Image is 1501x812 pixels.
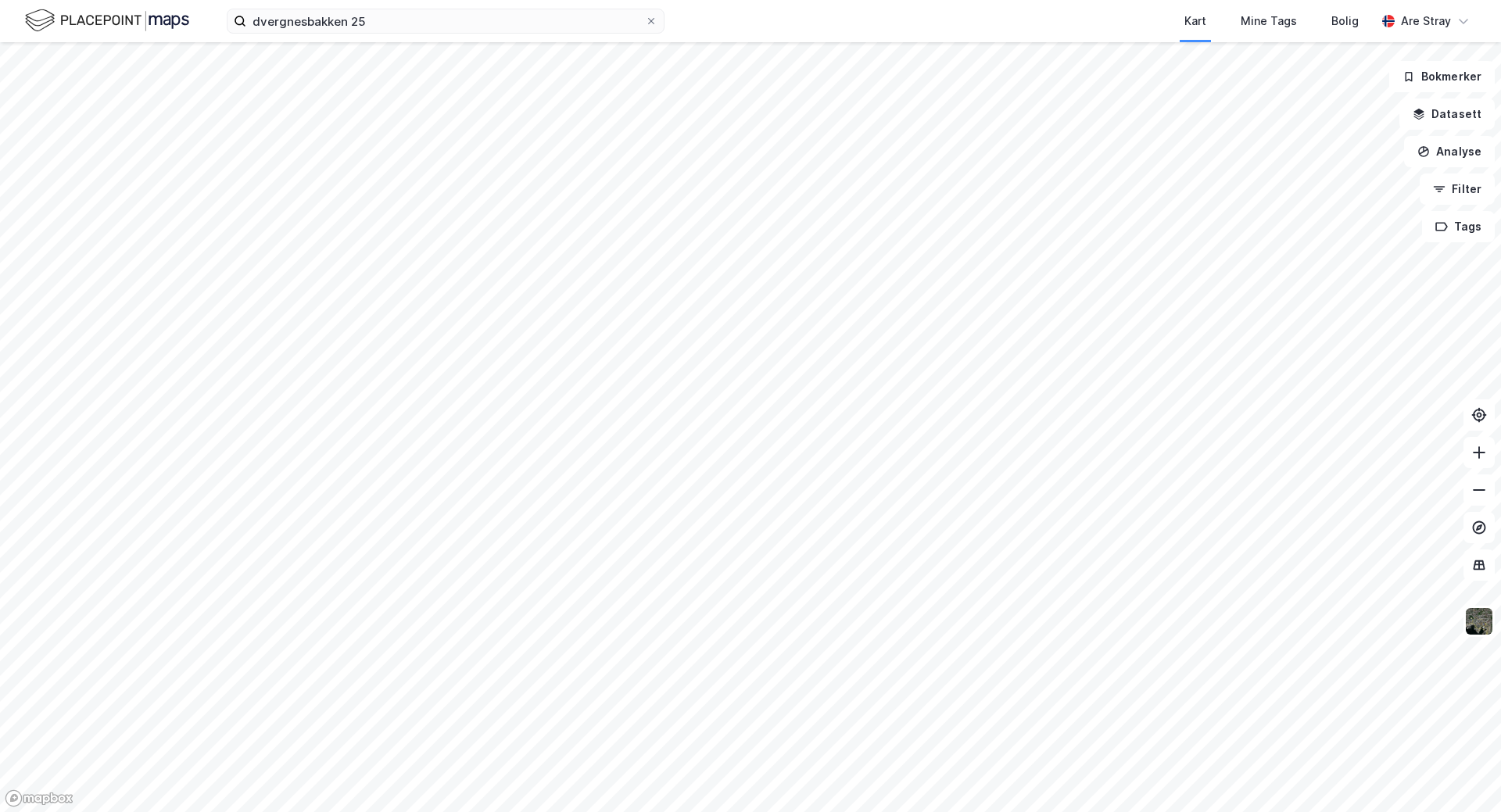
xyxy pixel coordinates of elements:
input: Søk på adresse, matrikkel, gårdeiere, leietakere eller personer [246,9,645,33]
button: Tags [1422,211,1495,242]
div: Mine Tags [1241,12,1297,30]
img: 9k= [1464,606,1494,636]
a: Mapbox homepage [5,789,73,807]
iframe: Chat Widget [1423,737,1501,812]
button: Bokmerker [1389,61,1495,92]
img: logo.f888ab2527a4732fd821a326f86c7f29.svg [25,7,189,34]
div: Kart [1184,12,1206,30]
button: Filter [1420,173,1495,205]
div: Bolig [1331,12,1359,30]
button: Datasett [1399,98,1495,130]
button: Analyse [1404,136,1495,167]
div: Are Stray [1401,12,1451,30]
